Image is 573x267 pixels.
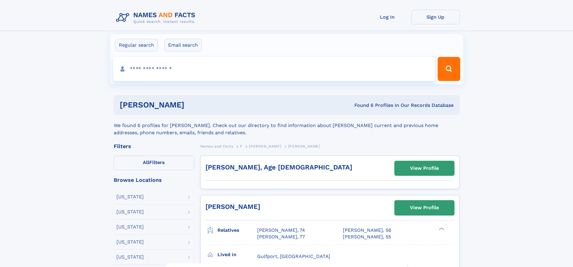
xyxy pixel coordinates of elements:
div: [US_STATE] [116,210,144,214]
div: Filters [114,144,194,149]
a: [PERSON_NAME], 77 [257,234,305,240]
div: We found 6 profiles for [PERSON_NAME]. Check out our directory to find information about [PERSON_... [114,115,460,136]
a: F [240,142,242,150]
a: Names and Facts [200,142,233,150]
a: [PERSON_NAME], 55 [343,234,391,240]
label: Filters [114,156,194,170]
h1: [PERSON_NAME] [120,101,270,109]
label: Email search [164,39,202,51]
div: Found 6 Profiles In Our Records Database [269,102,454,109]
a: Log In [363,10,411,24]
button: Search Button [438,57,460,81]
div: [US_STATE] [116,225,144,229]
div: [US_STATE] [116,194,144,199]
a: [PERSON_NAME], Age [DEMOGRAPHIC_DATA] [205,163,352,171]
div: View Profile [410,161,439,175]
img: Logo Names and Facts [114,10,200,26]
span: All [143,160,149,165]
span: Gulfport, [GEOGRAPHIC_DATA] [257,253,330,259]
a: [PERSON_NAME], 74 [257,227,305,234]
a: [PERSON_NAME], 56 [343,227,391,234]
a: View Profile [395,200,454,215]
a: [PERSON_NAME] [205,203,260,210]
div: ❯ [437,227,445,231]
div: [US_STATE] [116,255,144,259]
span: F [240,144,242,148]
label: Regular search [115,39,158,51]
span: [PERSON_NAME] [288,144,320,148]
a: Sign Up [411,10,460,24]
div: View Profile [410,201,439,215]
a: View Profile [395,161,454,175]
div: Browse Locations [114,177,194,183]
h3: Lived in [217,250,257,260]
span: [PERSON_NAME] [249,144,281,148]
input: search input [113,57,435,81]
div: [US_STATE] [116,240,144,244]
a: [PERSON_NAME] [249,142,281,150]
h3: Relatives [217,225,257,235]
